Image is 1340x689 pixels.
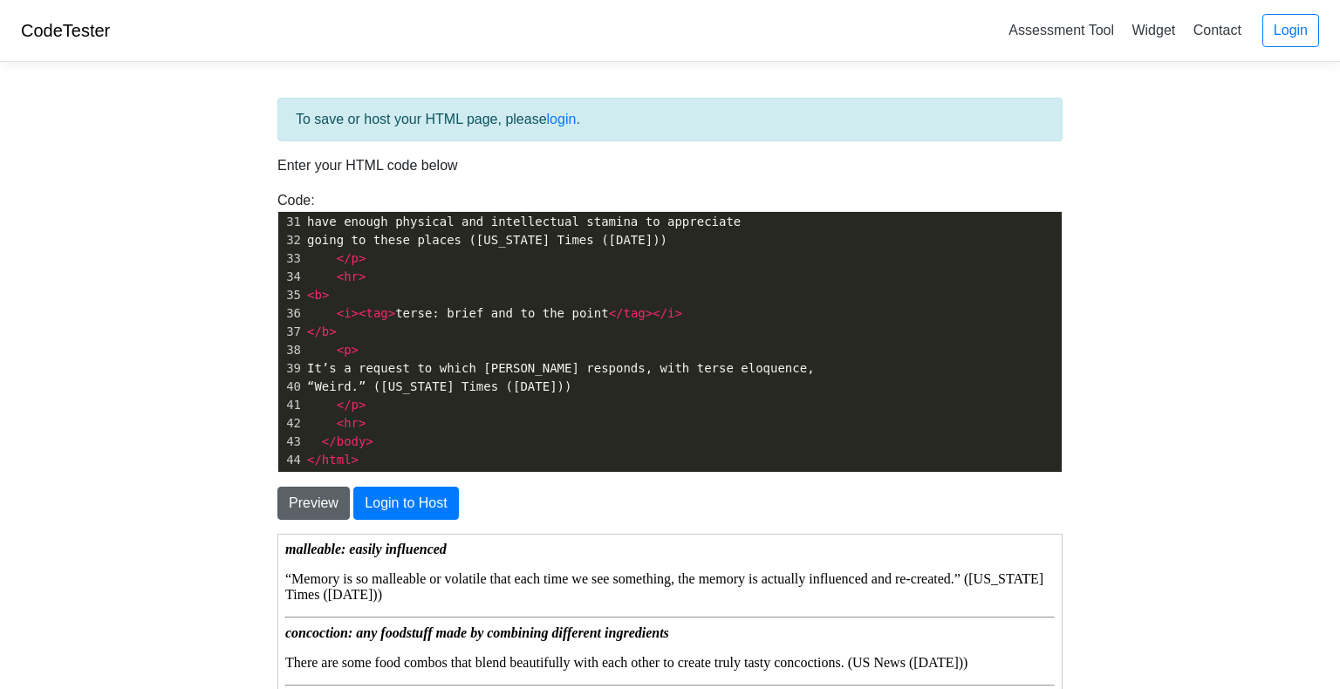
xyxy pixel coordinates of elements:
a: CodeTester [21,21,110,40]
span: hr [344,269,359,283]
button: Login to Host [353,487,458,520]
span: It’s a request to which [PERSON_NAME] responds, with terse eloquence, [307,361,815,375]
div: 35 [278,286,304,304]
a: Contact [1186,16,1248,44]
span: < [337,343,344,357]
span: terse: brief and to the point [307,306,682,320]
span: going to these places ([US_STATE] Times ([DATE])) [307,233,667,247]
span: < [337,416,344,430]
a: Login [1262,14,1319,47]
div: To save or host your HTML page, please . [277,98,1063,141]
span: </ [609,306,624,320]
span: </ [322,434,337,448]
div: 39 [278,359,304,378]
span: p [352,398,359,412]
tag: malleable: easily influenced [7,7,168,22]
div: 41 [278,396,304,414]
div: 38 [278,341,304,359]
div: 43 [278,433,304,451]
a: Assessment Tool [1002,16,1121,44]
div: 37 [278,323,304,341]
tag: terse: brief and to the point [7,242,163,257]
span: </ [307,324,322,338]
span: hr [344,416,359,430]
span: i [344,306,351,320]
div: Code: [264,190,1076,473]
span: have enough physical and intellectual stamina to appreciate [307,215,741,229]
div: 40 [278,378,304,396]
span: i [667,306,674,320]
div: 33 [278,249,304,268]
p: “Memory is so malleable or volatile that each time we see something, the memory is actually influ... [7,37,776,68]
span: > [675,306,682,320]
span: > [352,343,359,357]
span: p [352,251,359,265]
span: > [388,306,395,320]
div: 42 [278,414,304,433]
span: “Weird.” ([US_STATE] Times ([DATE])) [307,379,572,393]
span: </ [307,453,322,467]
span: body [337,434,366,448]
span: > [329,324,336,338]
span: >< [352,306,366,320]
div: 31 [278,213,304,231]
span: ></ [646,306,667,320]
span: b [314,288,321,302]
span: p [344,343,351,357]
div: 36 [278,304,304,323]
span: > [359,416,366,430]
span: > [359,251,366,265]
span: </ [337,251,352,265]
tag: stamina: enduring strength and energy [7,159,232,174]
span: < [337,306,344,320]
span: < [307,288,314,302]
p: It’s a request to which [PERSON_NAME] responds, with terse eloquence, “Weird.” ([US_STATE] Times ... [7,272,776,288]
span: > [322,288,329,302]
span: b [322,324,329,338]
span: html [322,453,352,467]
span: tag [623,306,645,320]
div: 32 [278,231,304,249]
a: Widget [1125,16,1182,44]
tag: concoction: any foodstuff made by combining different ingredients [7,91,391,106]
span: > [359,269,366,283]
div: 34 [278,268,304,286]
span: > [359,398,366,412]
span: < [337,269,344,283]
p: There are some food combos that blend beautifully with each other to create truly tasty concoctio... [7,120,776,136]
a: login [547,112,577,126]
span: > [352,453,359,467]
span: </ [337,398,352,412]
div: 44 [278,451,304,469]
span: tag [366,306,387,320]
p: A [DEMOGRAPHIC_DATA] might not walk the mile into [GEOGRAPHIC_DATA], but teenagers have enough ph... [7,188,776,220]
p: Enter your HTML code below [277,155,1063,176]
span: > [366,434,373,448]
button: Preview [277,487,350,520]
